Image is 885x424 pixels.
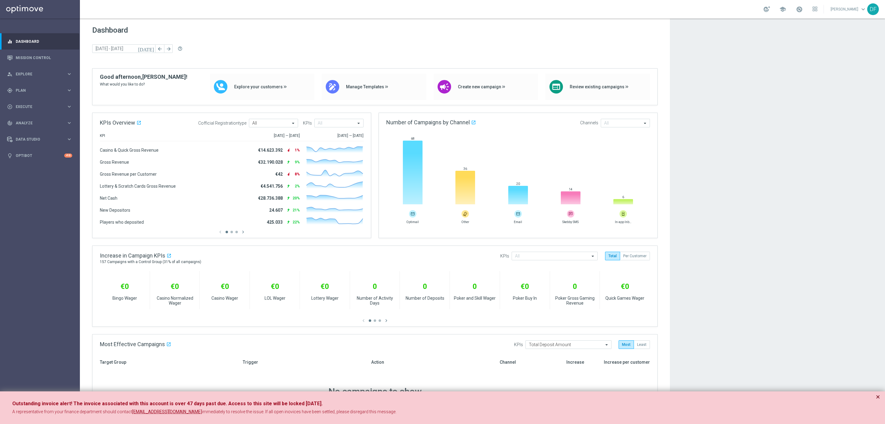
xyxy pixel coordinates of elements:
[12,401,323,406] strong: Outstanding invoice alert! The invoice associated with this account is over 47 days past due. Acc...
[7,72,73,77] button: person_search Explore keyboard_arrow_right
[202,409,396,414] span: immediately to resolve the issue. If all open inovices have been settled, please disregard this m...
[64,154,72,158] div: +10
[7,39,73,44] button: equalizer Dashboard
[7,120,13,126] i: track_changes
[7,137,66,142] div: Data Studio
[7,120,66,126] div: Analyze
[7,121,73,126] button: track_changes Analyze keyboard_arrow_right
[867,3,879,15] div: DF
[16,50,72,66] a: Mission Control
[16,89,66,92] span: Plan
[7,104,73,109] button: play_circle_outline Execute keyboard_arrow_right
[7,88,66,93] div: Plan
[830,5,867,14] a: [PERSON_NAME]keyboard_arrow_down
[7,50,72,66] div: Mission Control
[779,6,786,13] span: school
[7,153,73,158] button: lightbulb Optibot +10
[16,33,72,50] a: Dashboard
[7,55,73,60] button: Mission Control
[16,138,66,141] span: Data Studio
[7,71,66,77] div: Explore
[16,147,64,164] a: Optibot
[66,71,72,77] i: keyboard_arrow_right
[66,136,72,142] i: keyboard_arrow_right
[7,137,73,142] button: Data Studio keyboard_arrow_right
[7,88,73,93] button: gps_fixed Plan keyboard_arrow_right
[16,121,66,125] span: Analyze
[7,104,13,110] i: play_circle_outline
[66,87,72,93] i: keyboard_arrow_right
[7,71,13,77] i: person_search
[7,147,72,164] div: Optibot
[16,72,66,76] span: Explore
[7,153,13,158] i: lightbulb
[16,105,66,109] span: Execute
[132,409,202,415] a: [EMAIL_ADDRESS][DOMAIN_NAME]
[12,409,132,414] span: A representative from your finance department should contact
[66,104,72,110] i: keyboard_arrow_right
[66,120,72,126] i: keyboard_arrow_right
[876,393,880,401] button: Close
[7,33,72,50] div: Dashboard
[860,6,867,13] span: keyboard_arrow_down
[7,39,13,44] i: equalizer
[7,104,66,110] div: Execute
[7,88,13,93] i: gps_fixed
